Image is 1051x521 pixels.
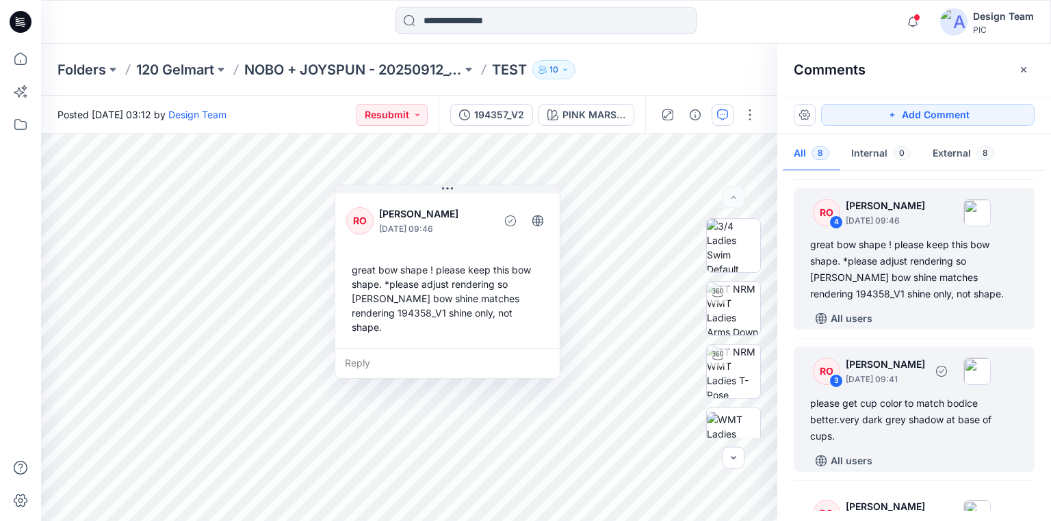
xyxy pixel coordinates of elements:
div: 3 [829,374,843,388]
h2: Comments [794,62,866,78]
div: 4 [829,215,843,229]
div: RO [813,199,840,226]
button: Add Comment [821,104,1035,126]
img: TT NRM WMT Ladies T-Pose [707,345,760,398]
button: All [783,137,840,172]
a: Folders [57,60,106,79]
button: PINK MARSHMALLOW [539,104,634,126]
span: Posted [DATE] 03:12 by [57,107,226,122]
div: Reply [335,348,560,378]
p: [DATE] 09:46 [379,222,491,236]
p: [PERSON_NAME] [379,206,491,222]
p: All users [831,453,872,469]
a: Design Team [168,109,226,120]
a: 120 Gelmart [136,60,214,79]
p: [PERSON_NAME] [846,356,925,373]
div: PIC [973,25,1034,35]
div: please get cup color to match bodice better.very dark grey shadow at base of cups. [810,395,1018,444]
div: RO [346,207,374,235]
img: 3/4 Ladies Swim Default [707,219,760,272]
div: great bow shape ! please keep this bow shape. *please adjust rendering so [PERSON_NAME] bow shine... [346,257,549,340]
button: Details [684,104,706,126]
span: 0 [893,146,911,160]
img: avatar [940,8,968,36]
button: All users [810,308,878,330]
p: [DATE] 09:46 [846,214,925,228]
img: WMT Ladies Swim Front [707,412,760,455]
div: great bow shape ! please keep this bow shape. *please adjust rendering so [PERSON_NAME] bow shine... [810,237,1018,302]
div: RO [813,358,840,385]
button: All users [810,450,878,472]
button: 194357_V2 [450,104,533,126]
div: 194357_V2 [474,107,524,122]
p: TEST [492,60,527,79]
button: External [922,137,1005,172]
p: [PERSON_NAME] [846,198,925,214]
span: 8 [976,146,994,160]
span: 8 [812,146,829,160]
a: NOBO + JOYSPUN - 20250912_120_GC [244,60,462,79]
button: 10 [532,60,575,79]
p: [DATE] 09:41 [846,373,925,386]
div: PINK MARSHMALLOW [562,107,625,122]
div: Design Team [973,8,1034,25]
p: All users [831,310,872,327]
p: 10 [549,62,558,77]
p: [PERSON_NAME] [846,498,925,515]
img: TT NRM WMT Ladies Arms Down [707,282,760,335]
button: Internal [840,137,922,172]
